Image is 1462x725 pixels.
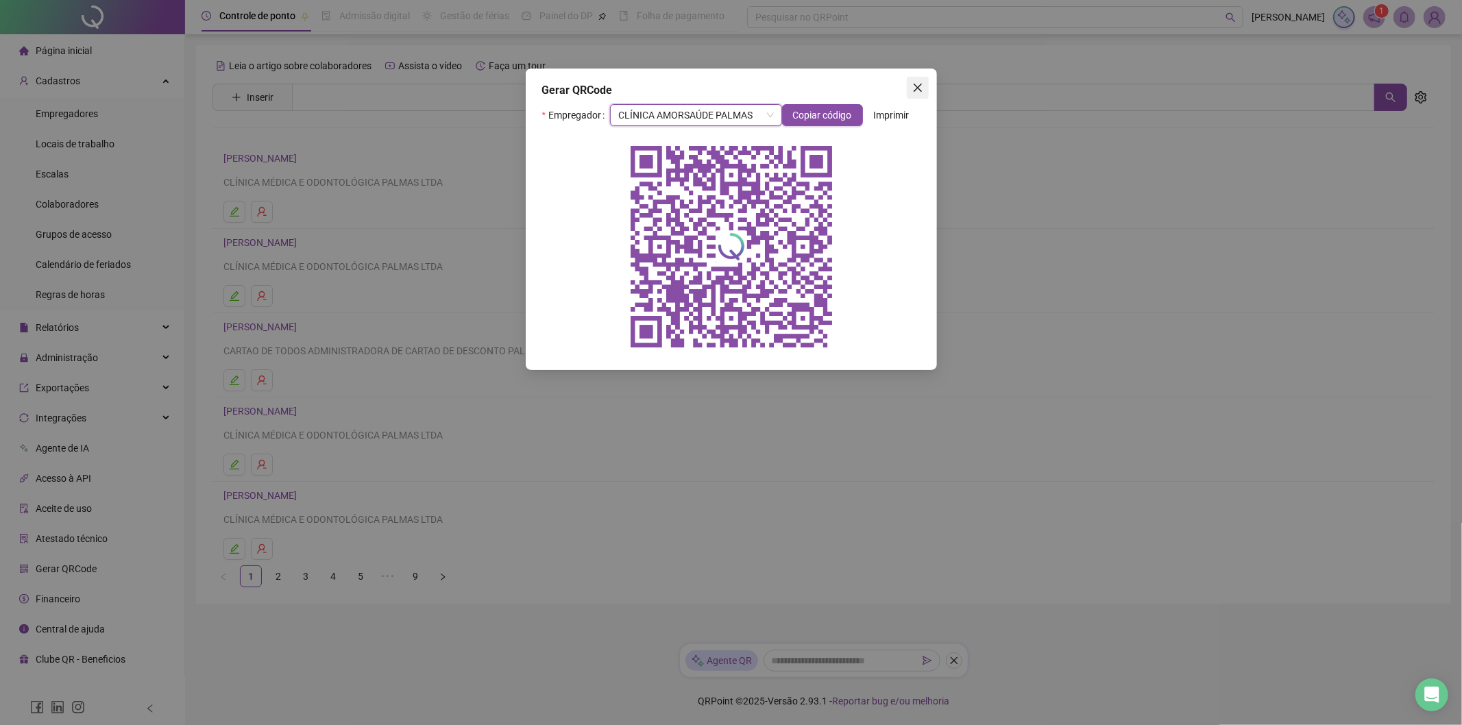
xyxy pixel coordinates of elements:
[1415,678,1448,711] div: Open Intercom Messenger
[907,77,929,99] button: Close
[874,108,910,123] span: Imprimir
[793,108,852,123] span: Copiar código
[618,105,774,125] span: CLÍNICA AMORSAÚDE PALMAS
[542,82,921,99] div: Gerar QRCode
[863,104,921,126] button: Imprimir
[542,104,610,126] label: Empregador
[782,104,863,126] button: Copiar código
[622,137,841,356] img: qrcode do empregador
[912,82,923,93] span: close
